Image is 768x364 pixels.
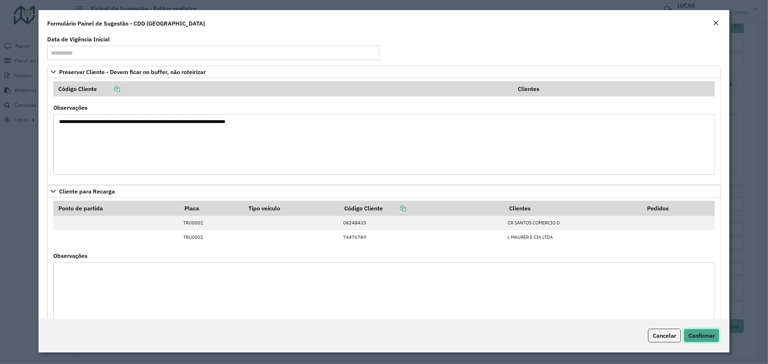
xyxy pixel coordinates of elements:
label: Data de Vigência Inicial [47,35,110,44]
button: Close [711,19,721,28]
td: TRU0001 [180,216,244,230]
span: Cancelar [653,332,676,339]
th: Ponto de partida [53,201,179,216]
a: Preservar Cliente - Devem ficar no buffer, não roteirizar [47,66,721,78]
td: CR SANTOS COMERCIO D [504,216,642,230]
th: Clientes [504,201,642,216]
th: Código Cliente [339,201,504,216]
td: TRU0001 [180,230,244,245]
td: 08248433 [339,216,504,230]
span: Preservar Cliente - Devem ficar no buffer, não roteirizar [59,69,206,75]
span: Cliente para Recarga [59,188,115,194]
button: Confirmar [684,329,719,342]
h4: Formulário Painel de Sugestão - CDD [GEOGRAPHIC_DATA] [47,19,205,28]
th: Tipo veículo [243,201,339,216]
a: Cliente para Recarga [47,185,721,197]
em: Fechar [713,20,719,26]
td: 74476789 [339,230,504,245]
a: Copiar [97,85,120,92]
div: Preservar Cliente - Devem ficar no buffer, não roteirizar [47,78,721,185]
label: Observações [53,251,87,260]
button: Cancelar [648,329,681,342]
th: Clientes [513,81,715,96]
span: Confirmar [688,332,715,339]
label: Observações [53,103,87,112]
th: Código Cliente [53,81,513,96]
div: Cliente para Recarga [47,197,721,333]
a: Copiar [383,205,406,212]
th: Placa [180,201,244,216]
td: L MAURER E CIA LTDA [504,230,642,245]
th: Pedidos [642,201,715,216]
